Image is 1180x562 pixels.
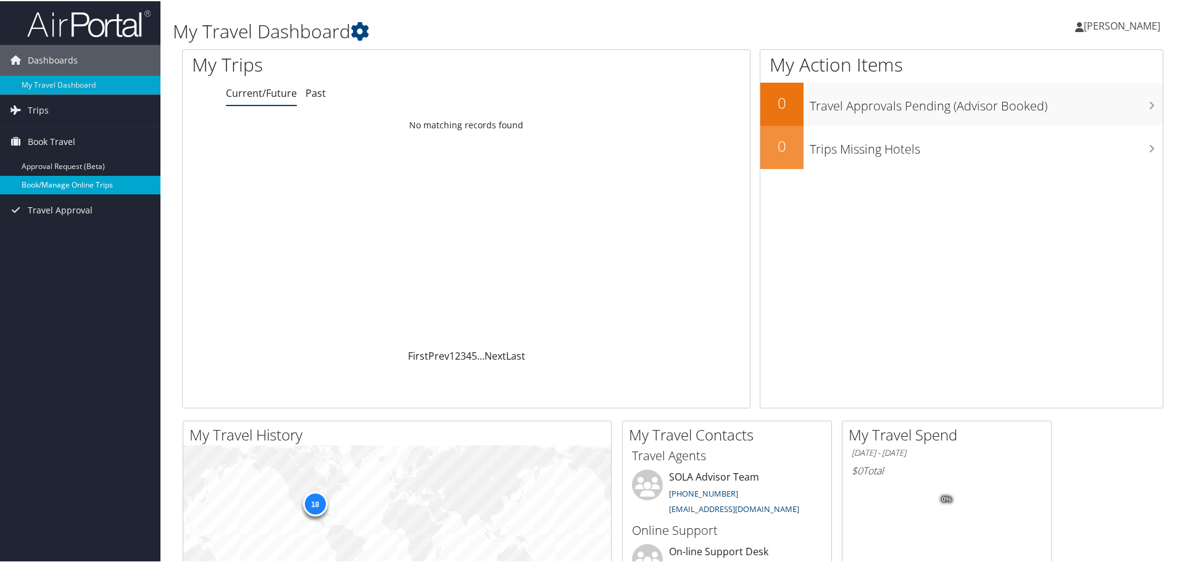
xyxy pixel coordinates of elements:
h2: 0 [760,91,804,112]
h1: My Action Items [760,51,1163,76]
tspan: 0% [942,495,952,502]
span: … [477,348,484,362]
a: 1 [449,348,455,362]
h3: Travel Agents [632,446,822,463]
a: 0Travel Approvals Pending (Advisor Booked) [760,81,1163,125]
a: [EMAIL_ADDRESS][DOMAIN_NAME] [669,502,799,513]
span: Dashboards [28,44,78,75]
span: Book Travel [28,125,75,156]
span: [PERSON_NAME] [1084,18,1160,31]
a: [PERSON_NAME] [1075,6,1173,43]
li: SOLA Advisor Team [626,468,828,519]
td: No matching records found [183,113,750,135]
a: Prev [428,348,449,362]
span: $0 [852,463,863,476]
a: First [408,348,428,362]
a: 4 [466,348,472,362]
h2: My Travel History [189,423,611,444]
h1: My Travel Dashboard [173,17,839,43]
a: Next [484,348,506,362]
span: Trips [28,94,49,125]
a: 0Trips Missing Hotels [760,125,1163,168]
h3: Online Support [632,521,822,538]
h2: My Travel Contacts [629,423,831,444]
img: airportal-logo.png [27,8,151,37]
h6: Total [852,463,1042,476]
a: 3 [460,348,466,362]
h6: [DATE] - [DATE] [852,446,1042,458]
a: [PHONE_NUMBER] [669,487,738,498]
div: 18 [302,490,327,515]
a: 5 [472,348,477,362]
h2: My Travel Spend [849,423,1051,444]
a: Past [305,85,326,99]
a: Last [506,348,525,362]
h2: 0 [760,134,804,155]
h3: Travel Approvals Pending (Advisor Booked) [810,90,1163,114]
a: Current/Future [226,85,297,99]
a: 2 [455,348,460,362]
h3: Trips Missing Hotels [810,133,1163,157]
span: Travel Approval [28,194,93,225]
h1: My Trips [192,51,504,76]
